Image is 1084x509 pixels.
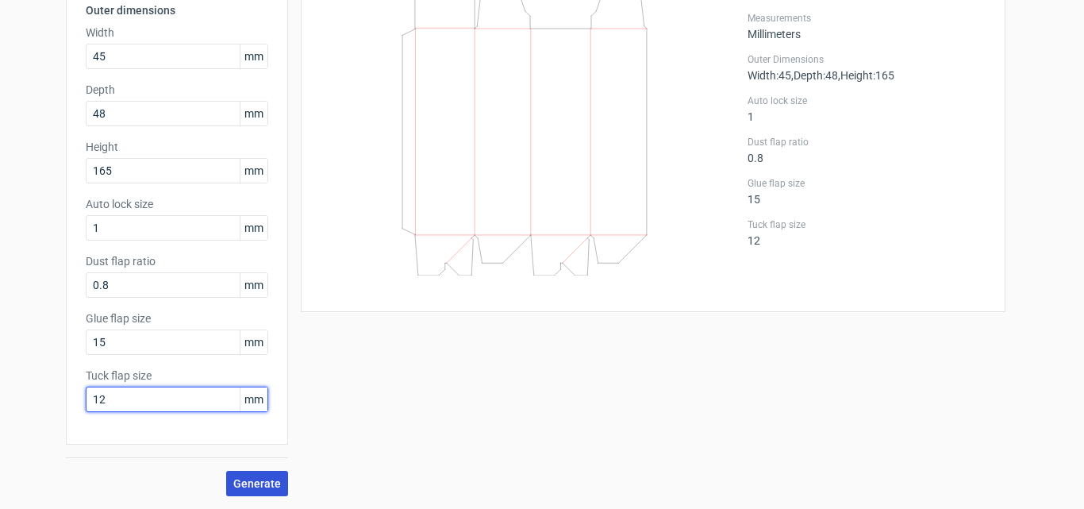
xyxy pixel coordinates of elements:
label: Width [86,25,268,40]
label: Auto lock size [748,94,986,107]
button: Generate [226,471,288,496]
label: Dust flap ratio [748,136,986,148]
span: Width : 45 [748,69,791,82]
div: 1 [748,94,986,123]
label: Tuck flap size [86,368,268,384]
span: mm [240,273,267,297]
div: Millimeters [748,12,986,40]
label: Outer Dimensions [748,53,986,66]
h3: Outer dimensions [86,2,268,18]
div: 15 [748,177,986,206]
span: mm [240,216,267,240]
label: Tuck flap size [748,218,986,231]
label: Auto lock size [86,196,268,212]
span: mm [240,388,267,411]
label: Glue flap size [748,177,986,190]
label: Depth [86,82,268,98]
span: mm [240,330,267,354]
div: 0.8 [748,136,986,164]
span: , Depth : 48 [791,69,838,82]
span: Generate [233,478,281,489]
span: mm [240,159,267,183]
label: Dust flap ratio [86,253,268,269]
div: 12 [748,218,986,247]
label: Height [86,139,268,155]
label: Measurements [748,12,986,25]
label: Glue flap size [86,310,268,326]
span: , Height : 165 [838,69,894,82]
span: mm [240,44,267,68]
span: mm [240,102,267,125]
